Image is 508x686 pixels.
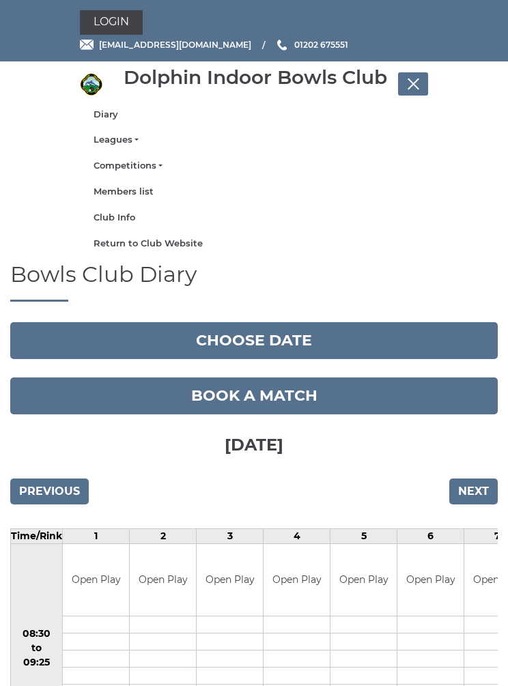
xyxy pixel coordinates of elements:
[397,529,464,544] td: 6
[80,10,143,35] a: Login
[80,38,251,51] a: Email [EMAIL_ADDRESS][DOMAIN_NAME]
[449,478,498,504] input: Next
[264,529,330,544] td: 4
[397,544,464,616] td: Open Play
[398,72,428,96] button: Toggle navigation
[94,160,414,172] a: Competitions
[130,529,197,544] td: 2
[11,529,63,544] td: Time/Rink
[10,322,498,359] button: Choose date
[275,38,348,51] a: Phone us 01202 675551
[10,377,498,414] a: Book a match
[277,40,287,51] img: Phone us
[80,73,102,96] img: Dolphin Indoor Bowls Club
[80,40,94,50] img: Email
[124,67,387,88] div: Dolphin Indoor Bowls Club
[63,544,129,616] td: Open Play
[10,478,89,504] input: Previous
[10,414,498,472] h3: [DATE]
[330,544,397,616] td: Open Play
[130,544,196,616] td: Open Play
[94,212,414,224] a: Club Info
[94,134,414,146] a: Leagues
[63,529,130,544] td: 1
[264,544,330,616] td: Open Play
[294,40,348,50] span: 01202 675551
[330,529,397,544] td: 5
[197,544,263,616] td: Open Play
[197,529,264,544] td: 3
[94,186,414,198] a: Members list
[94,238,414,250] a: Return to Club Website
[10,262,498,302] h1: Bowls Club Diary
[99,40,251,50] span: [EMAIL_ADDRESS][DOMAIN_NAME]
[94,109,414,121] a: Diary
